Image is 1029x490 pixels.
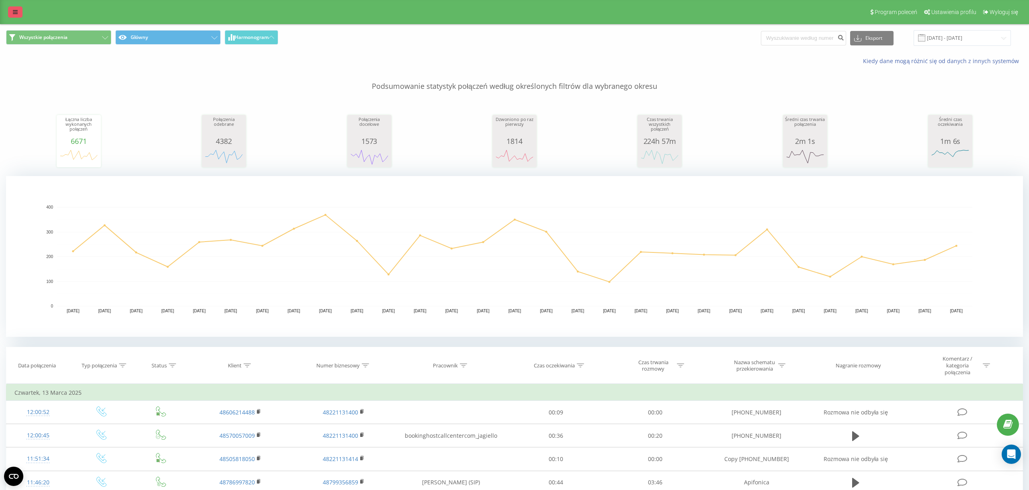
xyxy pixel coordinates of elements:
[46,205,53,209] text: 400
[506,424,606,447] td: 00:36
[323,455,358,463] a: 48221131414
[228,362,242,369] div: Klient
[930,145,970,169] svg: A chart.
[316,362,360,369] div: Numer biznesowy
[414,309,426,313] text: [DATE]
[351,309,363,313] text: [DATE]
[785,145,825,169] div: A chart.
[606,447,705,471] td: 00:00
[349,137,389,145] div: 1573
[855,309,868,313] text: [DATE]
[494,137,535,145] div: 1814
[792,309,805,313] text: [DATE]
[632,359,675,373] div: Czas trwania rozmowy
[875,9,917,15] span: Program poleceń
[235,35,269,40] span: Harmonogram
[14,451,62,467] div: 11:51:34
[51,304,53,308] text: 0
[930,137,970,145] div: 1m 6s
[506,447,606,471] td: 00:10
[824,408,888,416] span: Rozmowa nie odbyła się
[930,117,970,137] div: Średni czas oczekiwania
[349,145,389,169] svg: A chart.
[59,137,99,145] div: 6671
[606,424,705,447] td: 00:20
[59,117,99,137] div: Łączna liczba wykonanych połączeń
[219,432,255,439] a: 48570057009
[934,355,981,376] div: Komentarz / kategoria połączenia
[46,230,53,234] text: 300
[219,408,255,416] a: 48606214488
[635,309,648,313] text: [DATE]
[506,401,606,424] td: 00:09
[666,309,679,313] text: [DATE]
[836,362,881,369] div: Nagranie rozmowy
[887,309,900,313] text: [DATE]
[729,309,742,313] text: [DATE]
[705,424,808,447] td: [PHONE_NUMBER]
[6,30,111,45] button: Wszystkie połączenia
[82,362,117,369] div: Typ połączenia
[323,478,358,486] a: 48799356859
[4,467,23,486] button: Open CMP widget
[761,309,774,313] text: [DATE]
[540,309,553,313] text: [DATE]
[204,117,244,137] div: Połączenia odebrane
[572,309,584,313] text: [DATE]
[46,254,53,259] text: 200
[14,428,62,443] div: 12:00:45
[640,117,680,137] div: Czas trwania wszystkich połączeń
[6,65,1023,92] p: Podsumowanie statystyk połączeń według określonych filtrów dla wybranego okresu
[603,309,616,313] text: [DATE]
[219,455,255,463] a: 48505818050
[323,408,358,416] a: 48221131400
[950,309,963,313] text: [DATE]
[193,309,206,313] text: [DATE]
[323,432,358,439] a: 48221131400
[931,9,976,15] span: Ustawienia profilu
[850,31,894,45] button: Eksport
[824,309,837,313] text: [DATE]
[733,359,776,373] div: Nazwa schematu przekierowania
[477,309,490,313] text: [DATE]
[256,309,269,313] text: [DATE]
[606,401,705,424] td: 00:00
[494,117,535,137] div: Dzwoniono po raz pierwszy
[14,404,62,420] div: 12:00:52
[382,309,395,313] text: [DATE]
[219,478,255,486] a: 48786997820
[19,34,68,41] span: Wszystkie połączenia
[705,447,808,471] td: Copy [PHONE_NUMBER]
[115,30,221,45] button: Główny
[640,145,680,169] svg: A chart.
[224,309,237,313] text: [DATE]
[1002,445,1021,464] div: Open Intercom Messenger
[59,145,99,169] svg: A chart.
[161,309,174,313] text: [DATE]
[6,176,1023,337] svg: A chart.
[98,309,111,313] text: [DATE]
[534,362,575,369] div: Czas oczekiwania
[433,362,458,369] div: Pracownik
[287,309,300,313] text: [DATE]
[18,362,56,369] div: Data połączenia
[6,385,1023,401] td: Czwartek, 13 Marca 2025
[918,309,931,313] text: [DATE]
[705,401,808,424] td: [PHONE_NUMBER]
[349,117,389,137] div: Połączenia docelowe
[824,455,888,463] span: Rozmowa nie odbyła się
[761,31,846,45] input: Wyszukiwanie według numeru
[990,9,1018,15] span: Wyloguj się
[152,362,167,369] div: Status
[785,137,825,145] div: 2m 1s
[508,309,521,313] text: [DATE]
[494,145,535,169] svg: A chart.
[67,309,80,313] text: [DATE]
[395,424,506,447] td: bookinghostcallcentercom_jagiello
[640,137,680,145] div: 224h 57m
